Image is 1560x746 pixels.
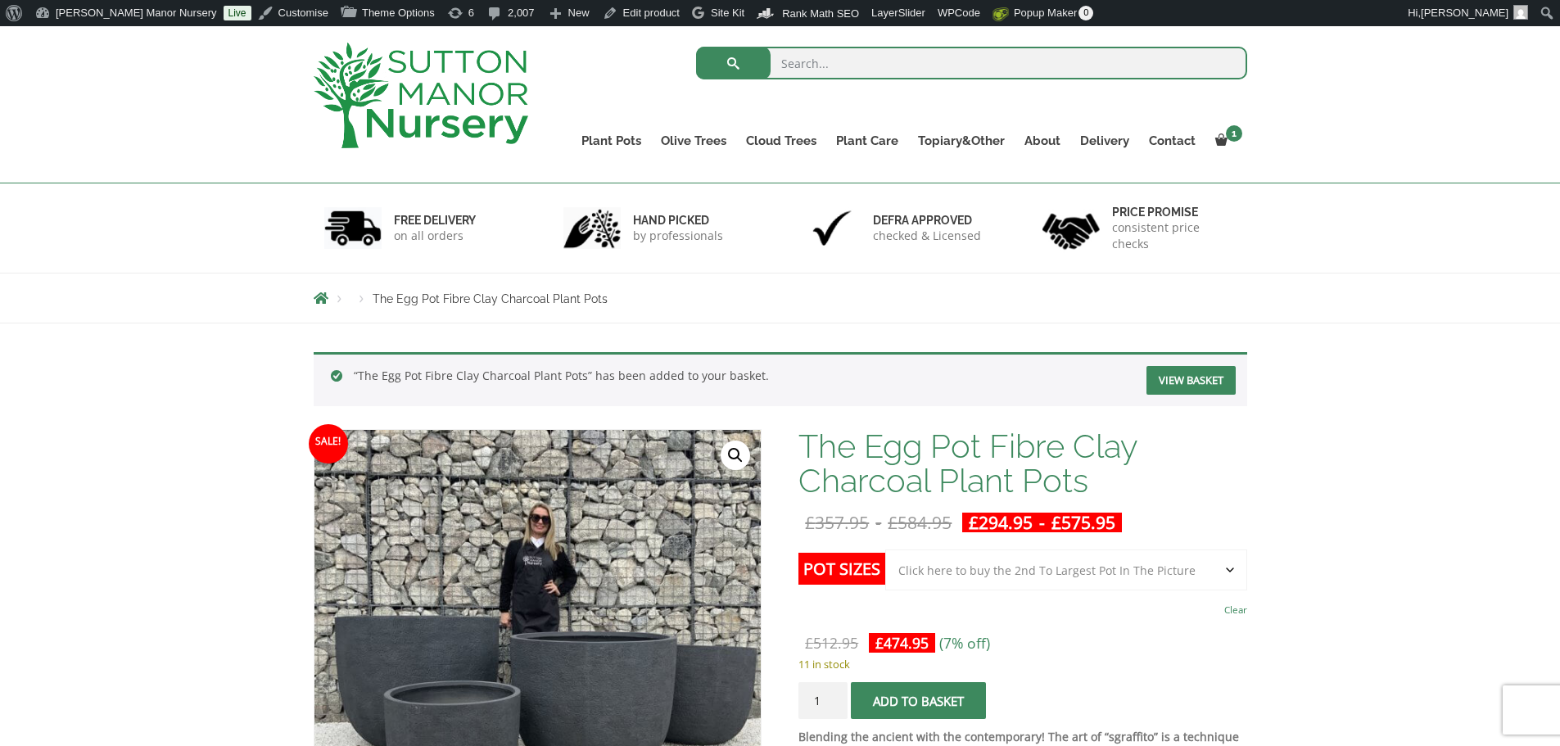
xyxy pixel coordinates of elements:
p: consistent price checks [1112,219,1237,252]
a: Plant Care [826,129,908,152]
span: £ [888,511,898,534]
span: [PERSON_NAME] [1421,7,1508,19]
span: £ [805,511,815,534]
img: 4.jpg [1042,203,1100,253]
span: 1 [1226,125,1242,142]
span: £ [805,633,813,653]
span: Site Kit [711,7,744,19]
ins: - [962,513,1122,532]
input: Product quantity [798,682,848,719]
img: 3.jpg [803,207,861,249]
span: £ [1051,511,1061,534]
a: 1 [1205,129,1247,152]
h1: The Egg Pot Fibre Clay Charcoal Plant Pots [798,429,1246,498]
span: Sale! [309,424,348,463]
span: £ [969,511,979,534]
h6: Price promise [1112,205,1237,219]
bdi: 575.95 [1051,511,1115,534]
bdi: 474.95 [875,633,929,653]
label: Pot Sizes [798,553,885,585]
div: “The Egg Pot Fibre Clay Charcoal Plant Pots” has been added to your basket. [314,352,1247,406]
a: About [1015,129,1070,152]
a: View basket [1146,366,1236,395]
span: (7% off) [939,633,990,653]
p: checked & Licensed [873,228,981,244]
h6: hand picked [633,213,723,228]
img: logo [314,43,528,148]
span: The Egg Pot Fibre Clay Charcoal Plant Pots [373,292,608,305]
p: 11 in stock [798,654,1246,674]
a: Clear options [1224,599,1247,622]
bdi: 584.95 [888,511,952,534]
del: - [798,513,958,532]
a: Delivery [1070,129,1139,152]
a: View full-screen image gallery [721,441,750,470]
img: 1.jpg [324,207,382,249]
bdi: 357.95 [805,511,869,534]
a: Olive Trees [651,129,736,152]
h6: FREE DELIVERY [394,213,476,228]
img: 2.jpg [563,207,621,249]
p: on all orders [394,228,476,244]
p: by professionals [633,228,723,244]
span: Rank Math SEO [782,7,859,20]
span: 0 [1078,6,1093,20]
a: Live [224,6,251,20]
nav: Breadcrumbs [314,292,1247,305]
a: Topiary&Other [908,129,1015,152]
bdi: 294.95 [969,511,1033,534]
button: Add to basket [851,682,986,719]
h6: Defra approved [873,213,981,228]
input: Search... [696,47,1247,79]
a: Plant Pots [572,129,651,152]
bdi: 512.95 [805,633,858,653]
span: £ [875,633,884,653]
a: Contact [1139,129,1205,152]
a: Cloud Trees [736,129,826,152]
